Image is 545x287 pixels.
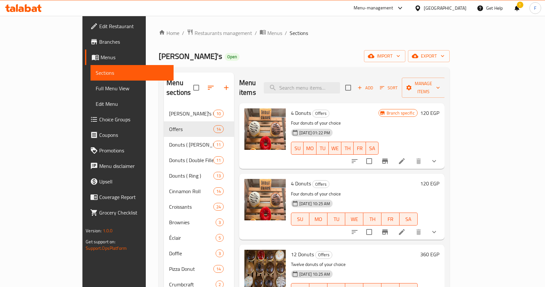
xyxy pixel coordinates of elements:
span: Open [225,54,240,60]
button: export [408,50,450,62]
button: delete [411,153,426,169]
button: WE [329,142,341,155]
div: Pizza Donut [169,265,213,273]
button: import [364,50,405,62]
a: Grocery Checklist [85,205,174,220]
div: Donuts ( [PERSON_NAME]'s Cream )11 [164,137,234,152]
span: Sort sections [203,80,219,95]
div: Brownies [169,218,216,226]
button: SU [291,213,309,226]
span: 4 Donuts [291,179,311,188]
span: 14 [214,266,223,272]
a: Choice Groups [85,112,174,127]
button: Add [355,83,376,93]
a: Coverage Report [85,189,174,205]
a: Full Menu View [91,81,174,96]
span: Cinnamon Roll [169,187,213,195]
button: delete [411,224,426,240]
div: Offers [315,251,332,259]
div: Brownies3 [164,215,234,230]
div: Éclair5 [164,230,234,246]
span: [DATE] 01:22 PM [297,130,333,136]
div: items [213,203,224,211]
span: 11 [214,142,223,148]
div: items [213,187,224,195]
a: Edit Restaurant [85,18,174,34]
span: TU [319,144,326,153]
button: TH [363,213,381,226]
button: SA [400,213,418,226]
div: Cinnamon Roll14 [164,183,234,199]
div: [GEOGRAPHIC_DATA] [424,5,466,12]
span: 14 [214,188,223,194]
button: show more [426,224,442,240]
span: Manage items [407,80,440,96]
span: 10 [214,111,223,117]
span: 11 [214,157,223,163]
span: export [413,52,444,60]
span: Donuts ( Double Filled ) [169,156,213,164]
div: items [213,141,224,149]
span: 3 [216,219,223,226]
span: Offers [169,125,213,133]
button: Branch-specific-item [377,224,393,240]
span: Sections [290,29,308,37]
span: 12 Donuts [291,249,314,259]
span: Coverage Report [99,193,168,201]
a: Menus [85,50,174,65]
a: Sections [91,65,174,81]
span: 3 [216,250,223,257]
div: items [213,156,224,164]
a: Upsell [85,174,174,189]
span: 5 [216,235,223,241]
span: Dounts ( Ring ) [169,172,213,180]
div: items [213,265,224,273]
span: WE [348,215,361,224]
div: Marko's Exclusives [169,110,213,117]
button: TU [327,213,346,226]
span: Get support on: [86,237,115,246]
div: Pizza Donut14 [164,261,234,277]
span: Offers [313,110,329,117]
div: Croissants24 [164,199,234,215]
span: Sections [96,69,168,77]
img: 4 Donuts [244,108,286,150]
span: TH [366,215,379,224]
span: Donuts ( [PERSON_NAME]'s Cream ) [169,141,213,149]
span: Sort [380,84,398,92]
span: Add [357,84,374,92]
span: Sort items [376,83,402,93]
span: Choice Groups [99,116,168,123]
div: items [216,234,224,242]
svg: Show Choices [430,228,438,236]
span: [PERSON_NAME]'s [159,49,222,63]
a: Edit menu item [398,157,406,165]
span: 4 Donuts [291,108,311,118]
a: Promotions [85,143,174,158]
div: Offers14 [164,121,234,137]
span: [DATE] 10:25 AM [297,201,333,207]
span: MO [306,144,314,153]
span: SU [294,215,307,224]
a: Coupons [85,127,174,143]
span: TU [330,215,343,224]
span: Edit Restaurant [99,22,168,30]
span: FR [384,215,397,224]
div: items [216,218,224,226]
span: Menus [101,53,168,61]
span: Add item [355,83,376,93]
span: Branch specific [384,110,417,116]
h2: Menu sections [166,78,193,97]
span: TH [344,144,351,153]
button: FR [381,213,400,226]
a: Menu disclaimer [85,158,174,174]
a: Restaurants management [187,29,252,37]
span: Version: [86,226,102,235]
p: Four donuts of your choice [291,119,378,127]
button: MO [304,142,316,155]
nav: breadcrumb [159,29,450,37]
h6: 360 EGP [420,250,439,259]
button: show more [426,153,442,169]
span: SA [402,215,415,224]
div: Éclair [169,234,216,242]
